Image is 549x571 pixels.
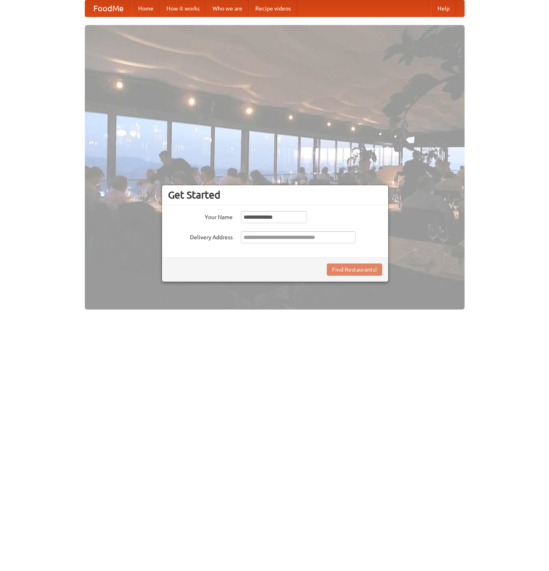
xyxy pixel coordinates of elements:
[168,231,233,241] label: Delivery Address
[249,0,297,17] a: Recipe videos
[85,0,132,17] a: FoodMe
[160,0,206,17] a: How it works
[168,189,382,201] h3: Get Started
[132,0,160,17] a: Home
[206,0,249,17] a: Who we are
[327,264,382,276] button: Find Restaurants!
[168,211,233,221] label: Your Name
[431,0,456,17] a: Help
